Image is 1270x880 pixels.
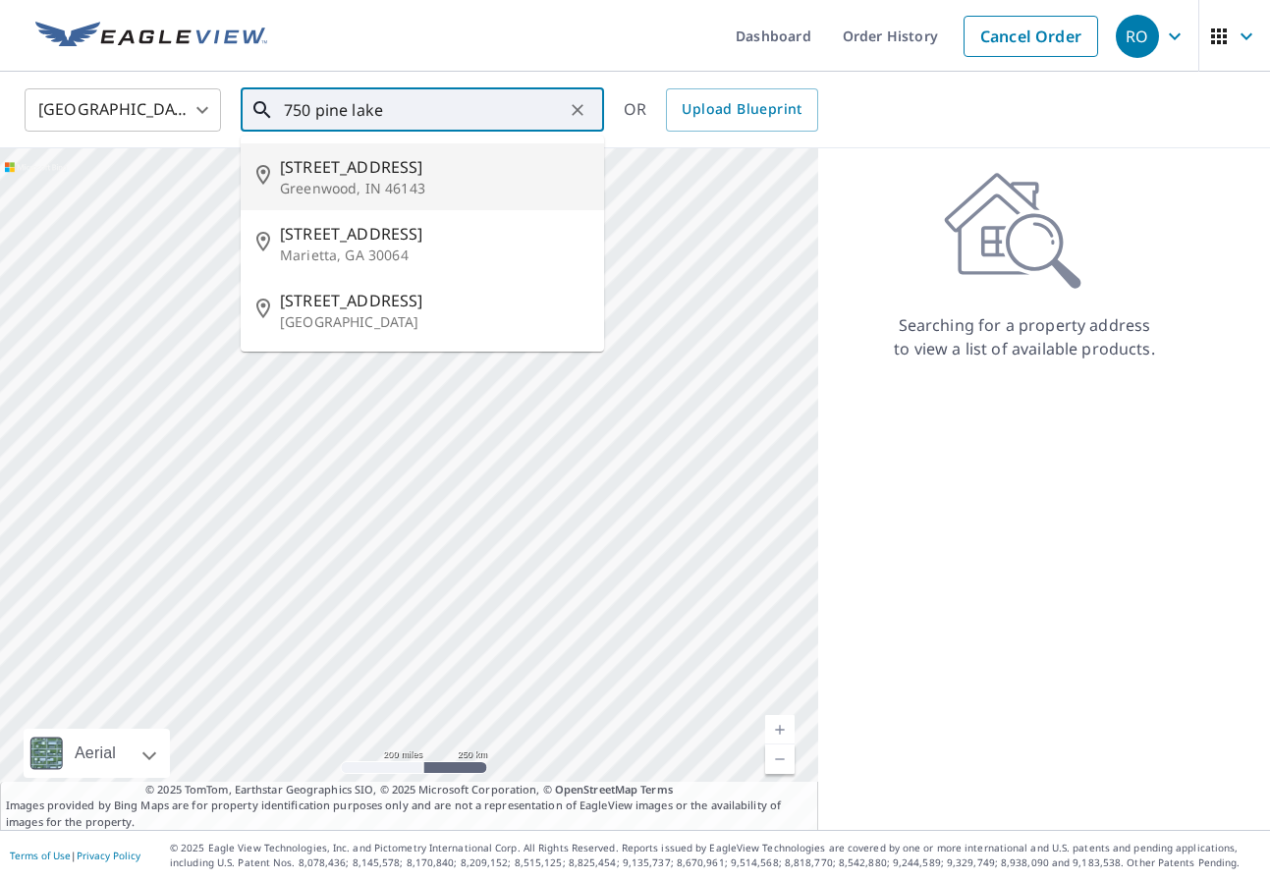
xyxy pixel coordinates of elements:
span: Upload Blueprint [682,97,801,122]
div: RO [1116,15,1159,58]
p: | [10,850,140,861]
span: [STREET_ADDRESS] [280,289,588,312]
p: © 2025 Eagle View Technologies, Inc. and Pictometry International Corp. All Rights Reserved. Repo... [170,841,1260,870]
div: [GEOGRAPHIC_DATA] [25,82,221,137]
a: Upload Blueprint [666,88,817,132]
a: Terms [640,782,673,797]
button: Clear [564,96,591,124]
a: OpenStreetMap [555,782,637,797]
span: [STREET_ADDRESS] [280,155,588,179]
a: Current Level 5, Zoom Out [765,744,795,774]
p: Greenwood, IN 46143 [280,179,588,198]
a: Current Level 5, Zoom In [765,715,795,744]
img: EV Logo [35,22,267,51]
a: Privacy Policy [77,849,140,862]
p: Marietta, GA 30064 [280,246,588,265]
a: Terms of Use [10,849,71,862]
input: Search by address or latitude-longitude [284,82,564,137]
a: Cancel Order [964,16,1098,57]
div: Aerial [69,729,122,778]
p: Searching for a property address to view a list of available products. [893,313,1156,360]
span: [STREET_ADDRESS] [280,222,588,246]
p: [GEOGRAPHIC_DATA] [280,312,588,332]
span: © 2025 TomTom, Earthstar Geographics SIO, © 2025 Microsoft Corporation, © [145,782,673,798]
div: OR [624,88,818,132]
div: Aerial [24,729,170,778]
